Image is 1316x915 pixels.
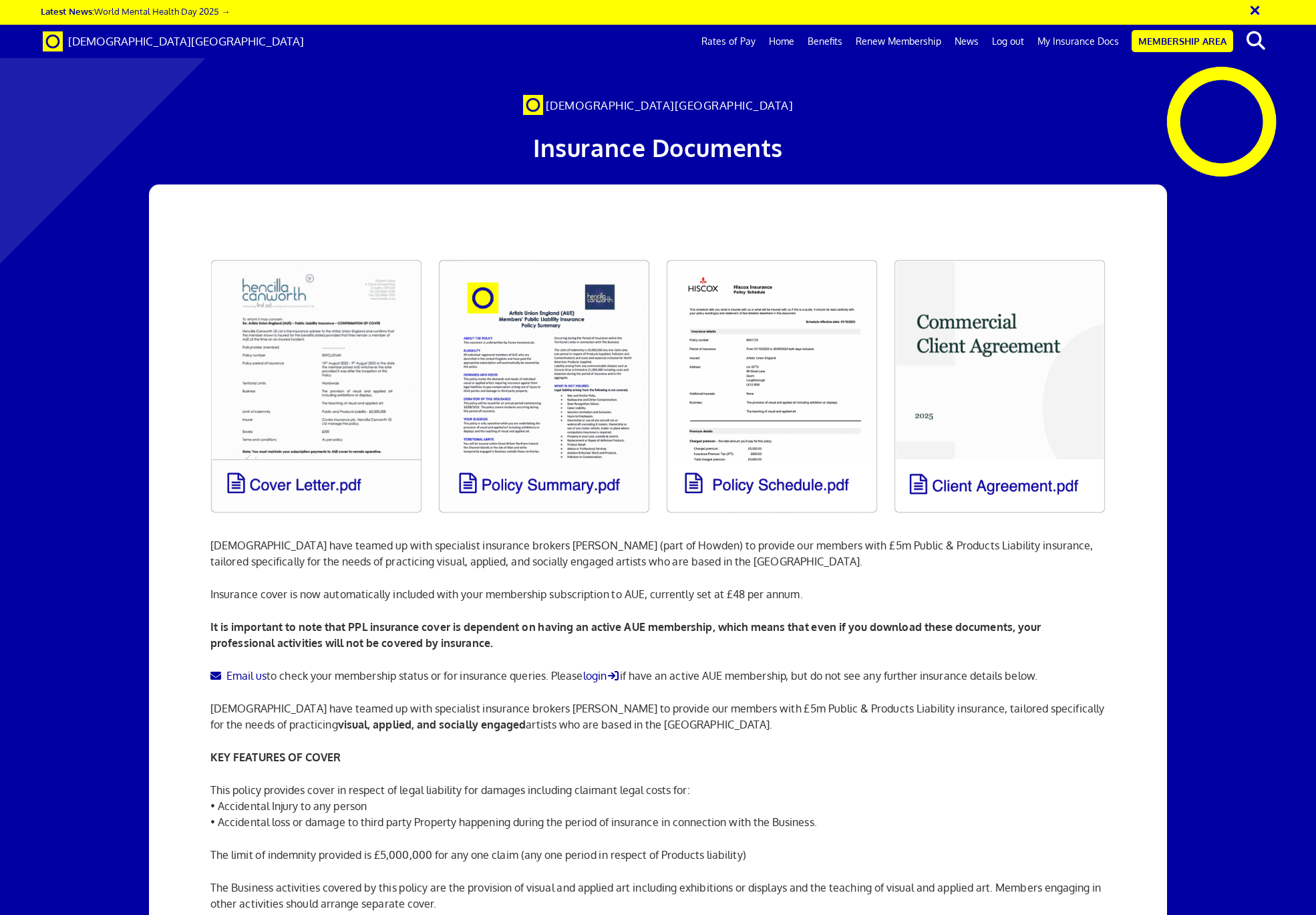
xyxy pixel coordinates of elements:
a: login [583,669,621,682]
a: Benefits [801,25,849,58]
a: Log out [985,25,1031,58]
strong: KEY FEATURES OF COVER [210,751,341,764]
p: to check your membership status or for insurance queries. Please if have an active AUE membership... [210,668,1106,684]
span: [DEMOGRAPHIC_DATA][GEOGRAPHIC_DATA] [68,34,304,48]
a: My Insurance Docs [1031,25,1126,58]
strong: Latest News: [41,5,94,17]
a: News [948,25,985,58]
a: Membership Area [1132,30,1233,52]
p: [DEMOGRAPHIC_DATA] have teamed up with specialist insurance brokers [PERSON_NAME] (part of Howden... [210,521,1106,569]
button: search [1236,27,1277,55]
span: [DEMOGRAPHIC_DATA][GEOGRAPHIC_DATA] [546,98,794,112]
a: Brand [DEMOGRAPHIC_DATA][GEOGRAPHIC_DATA] [33,25,314,58]
a: Email us [210,669,267,682]
p: The limit of indemnity provided is £5,000,000 for any one claim (any one period in respect of Pro... [210,847,1106,863]
p: This policy provides cover in respect of legal liability for damages including claimant legal cos... [210,782,1106,830]
a: Home [762,25,801,58]
a: Rates of Pay [695,25,762,58]
p: [DEMOGRAPHIC_DATA] have teamed up with specialist insurance brokers [PERSON_NAME] to provide our ... [210,700,1106,733]
span: Insurance Documents [533,132,783,162]
a: Latest News:World Mental Health Day 2025 → [41,5,230,17]
p: Insurance cover is now automatically included with your membership subscription to AUE, currently... [210,586,1106,602]
strong: visual, applied, and socially engaged [338,718,526,731]
p: The Business activities covered by this policy are the provision of visual and applied art includ... [210,880,1106,912]
b: It is important to note that PPL insurance cover is dependent on having an active AUE membership,... [210,620,1041,650]
a: Renew Membership [849,25,948,58]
